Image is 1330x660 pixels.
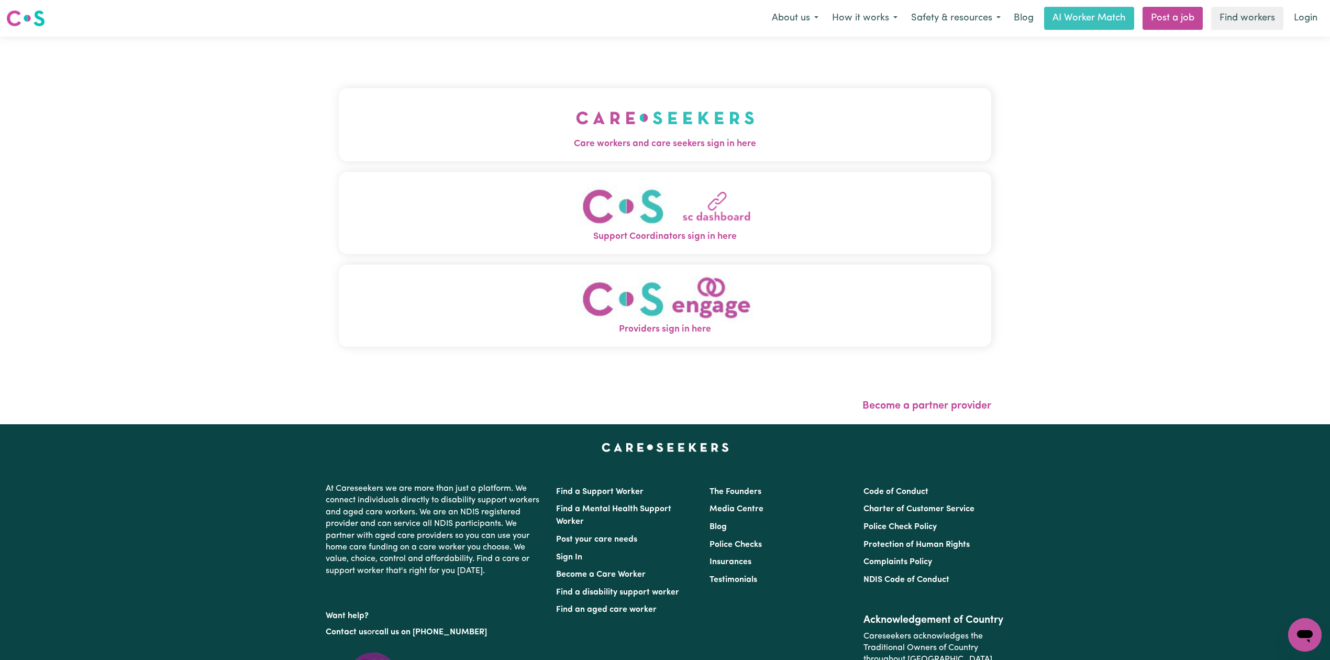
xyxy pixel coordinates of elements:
button: How it works [825,7,904,29]
a: Blog [1007,7,1040,30]
p: or [326,622,544,642]
p: Want help? [326,606,544,622]
a: Careseekers logo [6,6,45,30]
span: Providers sign in here [339,323,991,336]
a: Testimonials [710,576,757,584]
a: Become a Care Worker [556,570,646,579]
a: Police Check Policy [863,523,937,531]
button: Care workers and care seekers sign in here [339,88,991,161]
a: Careseekers home page [602,443,729,452]
a: Find a disability support worker [556,588,679,597]
button: About us [765,7,825,29]
a: The Founders [710,488,761,496]
button: Providers sign in here [339,265,991,347]
span: Care workers and care seekers sign in here [339,137,991,151]
button: Safety & resources [904,7,1007,29]
a: Post your care needs [556,535,637,544]
a: Find an aged care worker [556,606,657,614]
a: Find workers [1211,7,1283,30]
a: Charter of Customer Service [863,505,974,513]
a: Blog [710,523,727,531]
a: Complaints Policy [863,558,932,566]
button: Support Coordinators sign in here [339,172,991,254]
p: At Careseekers we are more than just a platform. We connect individuals directly to disability su... [326,479,544,581]
a: NDIS Code of Conduct [863,576,949,584]
span: Support Coordinators sign in here [339,230,991,244]
a: Police Checks [710,541,762,549]
a: Code of Conduct [863,488,928,496]
a: Insurances [710,558,751,566]
a: Post a job [1143,7,1203,30]
a: Sign In [556,553,582,562]
a: Become a partner provider [862,401,991,411]
iframe: Button to launch messaging window [1288,618,1322,652]
a: Media Centre [710,505,763,513]
a: Login [1288,7,1324,30]
a: Find a Mental Health Support Worker [556,505,671,526]
a: Contact us [326,628,367,636]
img: Careseekers logo [6,9,45,28]
h2: Acknowledgement of Country [863,614,1004,626]
a: AI Worker Match [1044,7,1134,30]
a: Find a Support Worker [556,488,644,496]
a: Protection of Human Rights [863,541,970,549]
a: call us on [PHONE_NUMBER] [375,628,487,636]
